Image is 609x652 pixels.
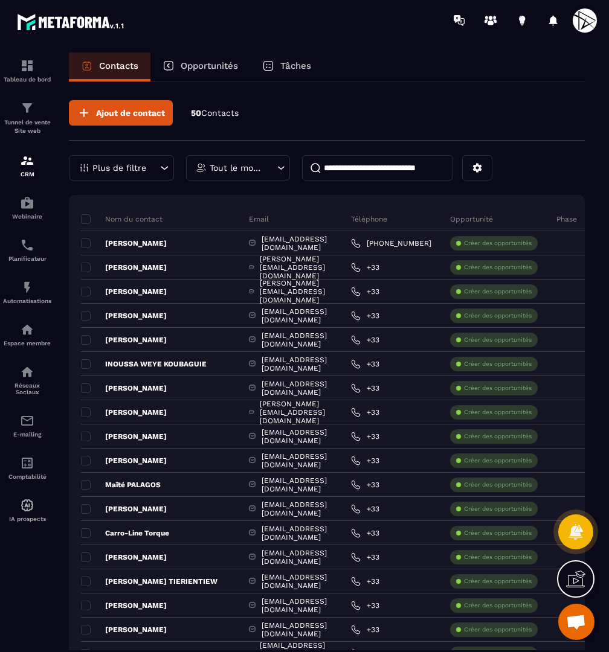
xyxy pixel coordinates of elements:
img: formation [20,101,34,115]
p: [PERSON_NAME] [81,456,167,465]
a: automationsautomationsEspace membre [3,313,51,356]
a: social-networksocial-networkRéseaux Sociaux [3,356,51,404]
img: email [20,414,34,428]
p: [PERSON_NAME] [81,407,167,417]
a: +33 [351,480,379,490]
a: formationformationTunnel de vente Site web [3,92,51,144]
p: [PERSON_NAME] [81,432,167,441]
p: E-mailing [3,431,51,438]
p: Créer des opportunités [464,263,532,272]
a: +33 [351,407,379,417]
a: +33 [351,335,379,345]
a: +33 [351,528,379,538]
a: formationformationTableau de bord [3,50,51,92]
p: Plus de filtre [92,164,146,172]
p: [PERSON_NAME] [81,552,167,562]
p: Espace membre [3,340,51,347]
img: automations [20,196,34,210]
a: +33 [351,432,379,441]
a: +33 [351,577,379,586]
img: formation [20,59,34,73]
p: Maïté PALAGOS [81,480,161,490]
p: Créer des opportunités [464,456,532,465]
a: emailemailE-mailing [3,404,51,447]
img: logo [17,11,126,33]
a: +33 [351,287,379,296]
a: +33 [351,601,379,610]
p: Opportunité [450,214,493,224]
a: formationformationCRM [3,144,51,187]
p: Créer des opportunités [464,625,532,634]
img: automations [20,498,34,513]
p: INOUSSA WEYE KOUBAGUIE [81,359,207,369]
p: Planificateur [3,255,51,262]
a: +33 [351,456,379,465]
a: Contacts [69,53,150,81]
p: Créer des opportunités [464,408,532,417]
button: Ajout de contact [69,100,173,126]
img: formation [20,153,34,168]
p: [PERSON_NAME] [81,238,167,248]
a: +33 [351,625,379,634]
p: [PERSON_NAME] [81,625,167,634]
p: Tunnel de vente Site web [3,118,51,135]
a: +33 [351,383,379,393]
p: [PERSON_NAME] TIERIENTIEW [81,577,217,586]
p: Tâches [280,60,311,71]
p: IA prospects [3,516,51,522]
p: Créer des opportunités [464,432,532,441]
img: automations [20,322,34,337]
img: automations [20,280,34,295]
p: Phase [556,214,577,224]
a: +33 [351,504,379,514]
p: Créer des opportunités [464,577,532,586]
span: Ajout de contact [96,107,165,119]
p: Créer des opportunités [464,384,532,392]
p: [PERSON_NAME] [81,383,167,393]
p: Nom du contact [81,214,163,224]
p: Créer des opportunités [464,312,532,320]
a: schedulerschedulerPlanificateur [3,229,51,271]
p: CRM [3,171,51,177]
p: [PERSON_NAME] [81,335,167,345]
a: automationsautomationsWebinaire [3,187,51,229]
a: +33 [351,263,379,272]
p: Tableau de bord [3,76,51,83]
a: accountantaccountantComptabilité [3,447,51,489]
p: [PERSON_NAME] [81,311,167,321]
p: Créer des opportunités [464,360,532,368]
p: Comptabilité [3,473,51,480]
a: +33 [351,311,379,321]
img: scheduler [20,238,34,252]
p: Créer des opportunités [464,601,532,610]
p: Créer des opportunités [464,239,532,248]
a: +33 [351,552,379,562]
a: automationsautomationsAutomatisations [3,271,51,313]
p: Tout le monde [210,164,263,172]
p: [PERSON_NAME] [81,263,167,272]
p: [PERSON_NAME] [81,601,167,610]
a: Opportunités [150,53,250,81]
p: Opportunités [181,60,238,71]
p: Téléphone [351,214,387,224]
p: Créer des opportunités [464,505,532,513]
div: Ouvrir le chat [558,604,594,640]
p: Contacts [99,60,138,71]
p: [PERSON_NAME] [81,287,167,296]
img: social-network [20,365,34,379]
p: [PERSON_NAME] [81,504,167,514]
p: Créer des opportunités [464,287,532,296]
a: [PHONE_NUMBER] [351,238,431,248]
p: Créer des opportunités [464,529,532,537]
span: Contacts [201,108,239,118]
img: accountant [20,456,34,470]
a: +33 [351,359,379,369]
p: Automatisations [3,298,51,304]
p: Créer des opportunités [464,336,532,344]
p: 50 [191,107,239,119]
p: Webinaire [3,213,51,220]
p: Réseaux Sociaux [3,382,51,395]
p: Carro-Line Torque [81,528,169,538]
p: Email [249,214,269,224]
p: Créer des opportunités [464,481,532,489]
